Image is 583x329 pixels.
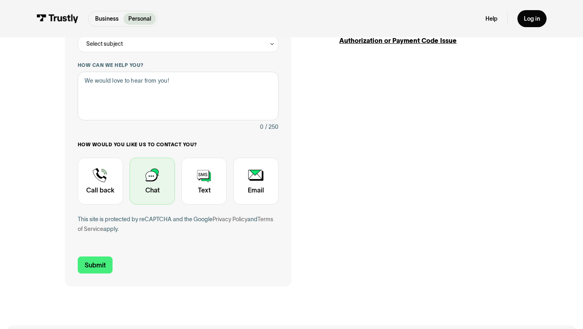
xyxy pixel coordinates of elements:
[213,216,247,222] a: Privacy Policy
[78,214,279,234] div: This site is protected by reCAPTCHA and the Google and apply.
[90,13,123,25] a: Business
[78,36,279,52] div: Select subject
[485,15,498,22] a: Help
[95,15,119,23] p: Business
[260,122,264,132] div: 0
[517,10,547,27] a: Log in
[16,316,49,326] ul: Language list
[524,15,540,22] div: Log in
[128,15,151,23] p: Personal
[339,36,518,45] div: Authorization or Payment Code Issue
[8,316,49,326] aside: Language selected: English (United States)
[265,122,279,132] div: / 250
[78,62,279,68] label: How can we help you?
[36,14,79,23] img: Trustly Logo
[78,256,113,273] input: Submit
[86,39,123,49] div: Select subject
[78,141,279,148] label: How would you like us to contact you?
[123,13,156,25] a: Personal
